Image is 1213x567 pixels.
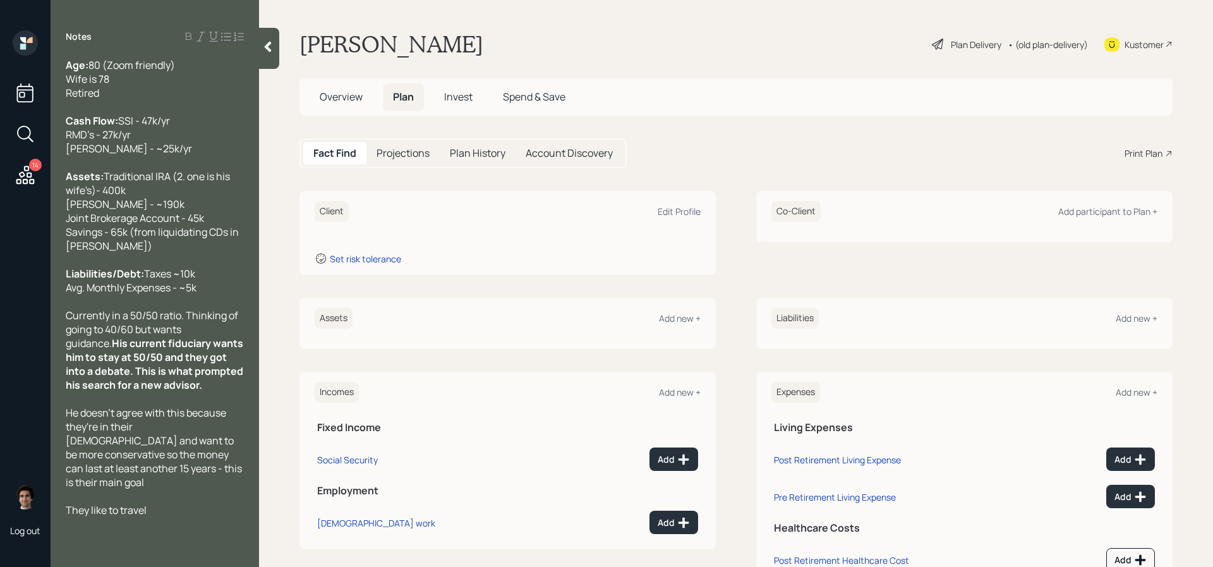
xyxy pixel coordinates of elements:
[377,147,430,159] h5: Projections
[66,30,92,43] label: Notes
[29,159,42,171] div: 14
[771,308,819,329] h6: Liabilities
[649,511,698,534] button: Add
[774,522,1155,534] h5: Healthcare Costs
[317,517,435,529] div: [DEMOGRAPHIC_DATA] work
[13,484,38,509] img: harrison-schaefer-headshot-2.png
[330,253,401,265] div: Set risk tolerance
[1058,205,1157,217] div: Add participant to Plan +
[658,453,690,466] div: Add
[771,382,820,403] h6: Expenses
[66,267,144,281] span: Liabilities/Debt:
[951,38,1001,51] div: Plan Delivery
[66,114,192,155] span: SSI - 47k/yr RMD's - 27k/yr [PERSON_NAME] - ~25k/yr
[658,205,701,217] div: Edit Profile
[1114,554,1147,566] div: Add
[10,525,40,537] div: Log out
[1106,485,1155,508] button: Add
[315,201,349,222] h6: Client
[315,382,359,403] h6: Incomes
[66,169,241,253] span: Traditional IRA (2. one is his wife's)- 400k [PERSON_NAME] - ~190k Joint Brokerage Account - 45k ...
[774,554,909,566] div: Post Retirement Healthcare Cost
[1106,448,1155,471] button: Add
[526,147,613,159] h5: Account Discovery
[66,169,104,183] span: Assets:
[1114,491,1147,503] div: Add
[317,454,378,466] div: Social Security
[393,90,414,104] span: Plan
[66,406,244,489] span: He doesn't agree with this because they're in their [DEMOGRAPHIC_DATA] and want to be more conser...
[315,308,353,329] h6: Assets
[659,312,701,324] div: Add new +
[66,308,240,350] span: Currently in a 50/50 ratio. Thinking of going to 40/60 but wants guidance.
[659,386,701,398] div: Add new +
[66,114,118,128] span: Cash Flow:
[444,90,473,104] span: Invest
[317,485,698,497] h5: Employment
[317,422,698,434] h5: Fixed Income
[66,336,245,392] span: His current fiduciary wants him to stay at 50/50 and they got into a debate. This is what prompte...
[774,454,901,466] div: Post Retirement Living Expense
[313,147,356,159] h5: Fact Find
[774,422,1155,434] h5: Living Expenses
[66,267,196,295] span: Taxes ~10k Avg. Monthly Expenses - ~5k
[320,90,363,104] span: Overview
[658,516,690,529] div: Add
[450,147,505,159] h5: Plan History
[774,491,896,503] div: Pre Retirement Living Expense
[66,58,175,100] span: 80 (Zoom friendly) Wife is 78 Retired
[1116,386,1157,398] div: Add new +
[299,30,483,58] h1: [PERSON_NAME]
[66,58,88,72] span: Age:
[1116,312,1157,324] div: Add new +
[1114,453,1147,466] div: Add
[1125,147,1162,160] div: Print Plan
[649,448,698,471] button: Add
[66,503,147,517] span: They like to travel
[1008,38,1088,51] div: • (old plan-delivery)
[1125,38,1164,51] div: Kustomer
[771,201,821,222] h6: Co-Client
[503,90,565,104] span: Spend & Save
